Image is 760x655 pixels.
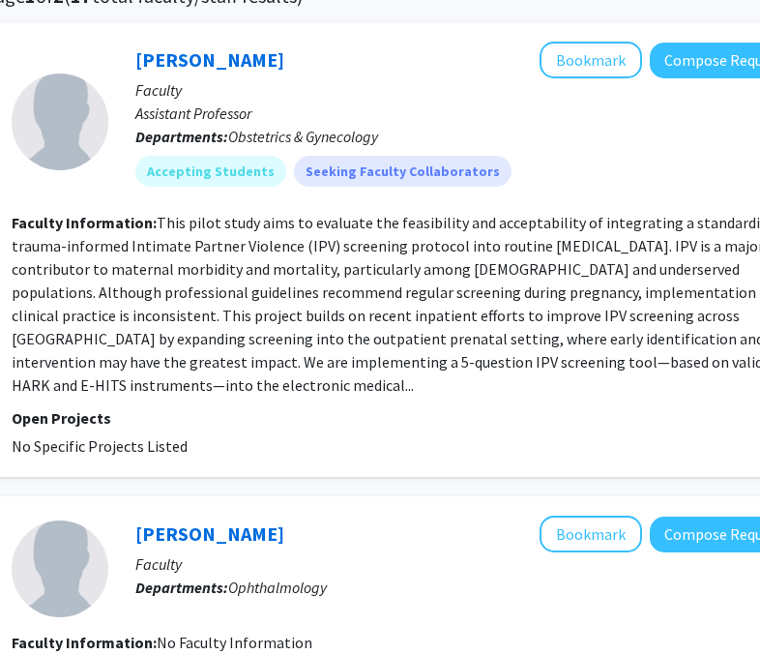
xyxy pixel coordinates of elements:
span: No Specific Projects Listed [12,436,188,456]
button: Add Karen Lee to Bookmarks [540,516,642,552]
mat-chip: Accepting Students [135,156,286,187]
a: [PERSON_NAME] [135,521,284,546]
mat-chip: Seeking Faculty Collaborators [294,156,512,187]
span: Ophthalmology [228,578,327,597]
b: Faculty Information: [12,213,157,232]
a: [PERSON_NAME] [135,47,284,72]
b: Departments: [135,578,228,597]
span: Obstetrics & Gynecology [228,127,378,146]
iframe: Chat [15,568,82,640]
button: Add Fan Lee to Bookmarks [540,42,642,78]
b: Departments: [135,127,228,146]
span: No Faculty Information [157,633,312,652]
b: Faculty Information: [12,633,157,652]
